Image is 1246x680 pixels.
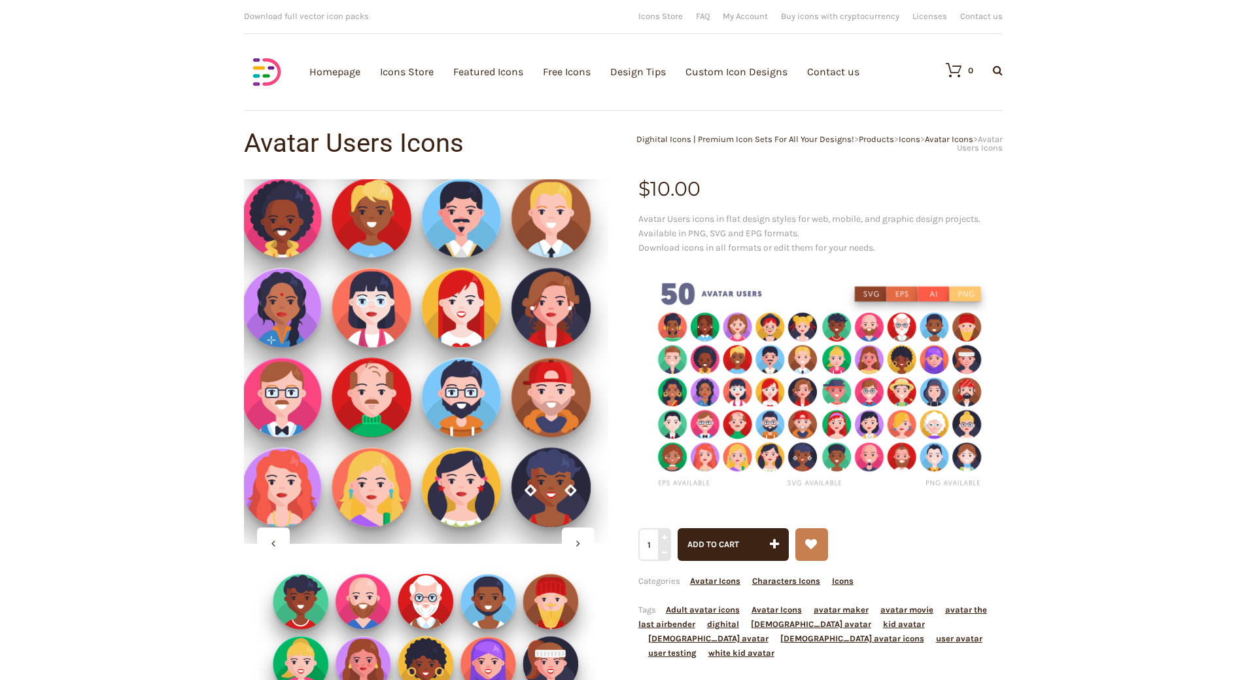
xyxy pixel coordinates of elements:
[638,177,701,201] bdi: 10.00
[859,134,894,144] a: Products
[957,134,1003,152] span: Avatar Users Icons
[244,130,623,156] h1: Avatar Users Icons
[899,134,920,144] a: Icons
[687,539,739,549] span: Add to cart
[623,135,1003,152] div: > > > >
[968,66,973,75] div: 0
[638,12,683,20] a: Icons Store
[636,134,854,144] a: Dighital Icons | Premium Icon Sets For All Your Designs!
[723,12,768,20] a: My Account
[696,12,710,20] a: FAQ
[781,12,899,20] a: Buy icons with cryptocurrency
[960,12,1003,20] a: Contact us
[244,11,369,21] span: Download full vector icon packs
[678,528,789,561] button: Add to cart
[925,134,973,144] a: Avatar Icons
[933,62,973,78] a: 0
[638,177,650,201] span: $
[912,12,947,20] a: Licenses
